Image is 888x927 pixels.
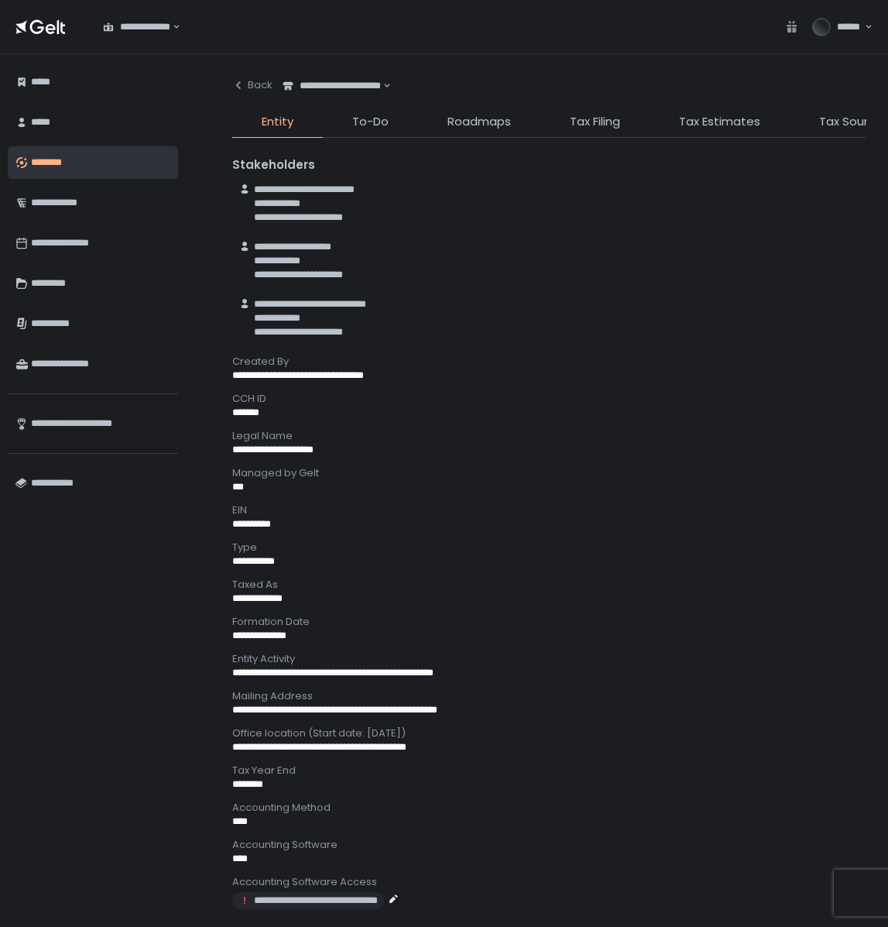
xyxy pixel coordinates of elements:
[232,78,273,92] div: Back
[170,19,171,35] input: Search for option
[232,392,866,406] div: CCH ID
[232,429,866,443] div: Legal Name
[232,652,866,666] div: Entity Activity
[232,615,866,629] div: Formation Date
[232,726,866,740] div: Office location (Start date: [DATE])
[232,689,866,703] div: Mailing Address
[232,156,866,174] div: Stakeholders
[273,70,391,102] div: Search for option
[570,113,620,131] span: Tax Filing
[262,113,293,131] span: Entity
[352,113,389,131] span: To-Do
[232,541,866,554] div: Type
[232,355,866,369] div: Created By
[232,466,866,480] div: Managed by Gelt
[232,578,866,592] div: Taxed As
[381,78,382,94] input: Search for option
[679,113,760,131] span: Tax Estimates
[447,113,511,131] span: Roadmaps
[93,11,180,43] div: Search for option
[232,838,866,852] div: Accounting Software
[232,801,866,815] div: Accounting Method
[232,764,866,778] div: Tax Year End
[232,70,273,101] button: Back
[232,875,866,889] div: Accounting Software Access
[232,503,866,517] div: EIN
